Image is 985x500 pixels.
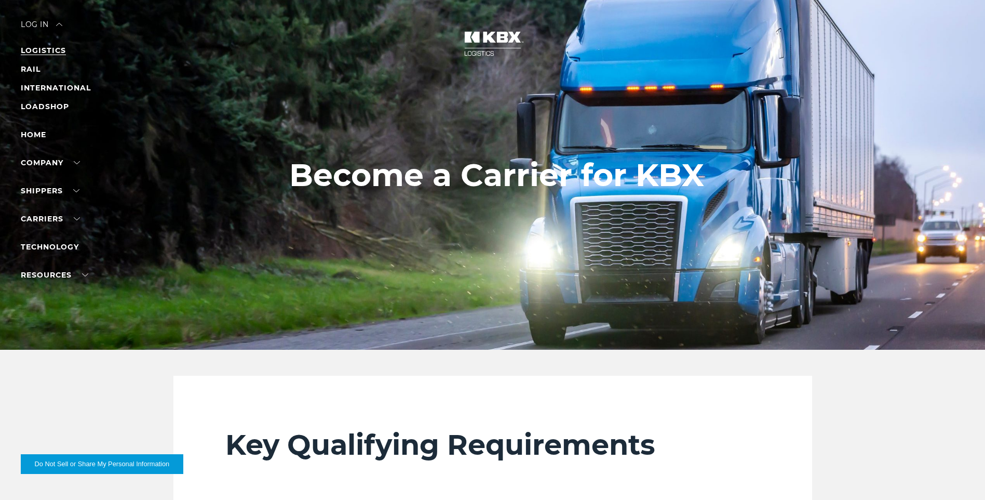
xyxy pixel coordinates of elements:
[225,428,760,462] h2: Key Qualifying Requirements
[21,214,80,223] a: Carriers
[21,158,80,167] a: Company
[21,242,79,252] a: Technology
[21,270,88,280] a: RESOURCES
[21,83,91,93] a: INTERNATIONAL
[21,454,183,474] button: Do Not Sell or Share My Personal Information
[21,186,79,195] a: SHIPPERS
[21,130,46,139] a: Home
[454,21,532,67] img: kbx logo
[56,23,62,26] img: arrow
[21,21,62,36] div: Log in
[21,64,41,74] a: RAIL
[289,157,704,193] h1: Become a Carrier for KBX
[21,102,69,111] a: LOADSHOP
[21,46,66,55] a: LOGISTICS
